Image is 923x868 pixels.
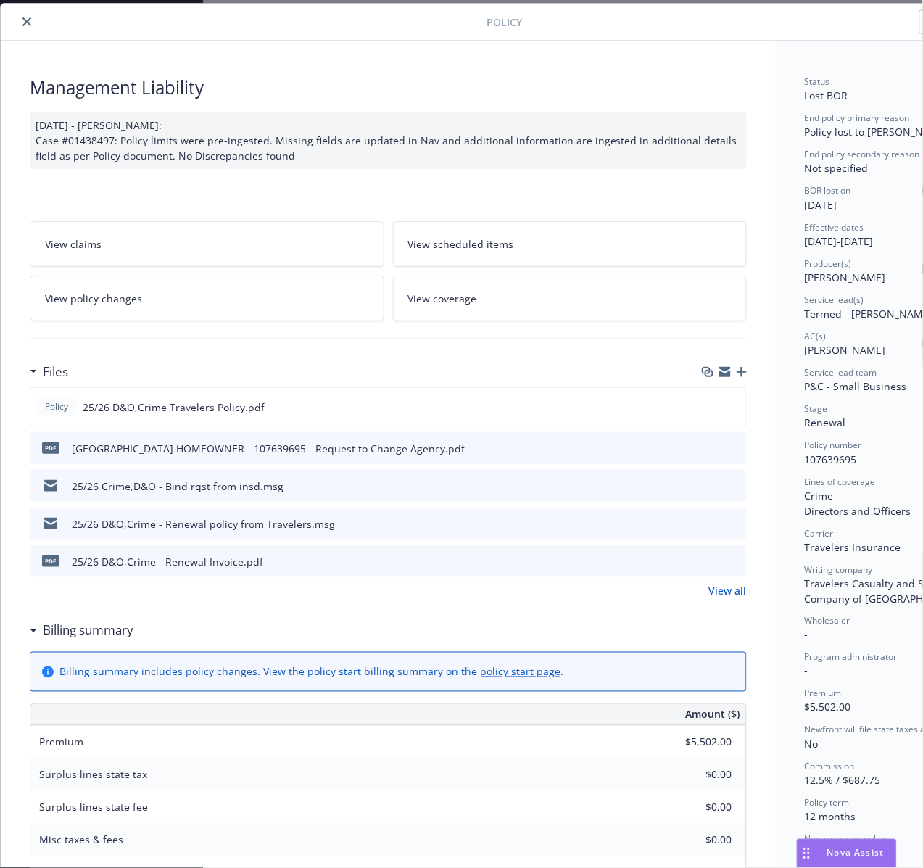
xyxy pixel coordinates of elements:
[647,732,741,753] input: 0.00
[805,687,842,700] span: Premium
[42,555,59,566] span: pdf
[704,400,716,415] button: download file
[42,400,71,413] span: Policy
[805,527,834,540] span: Carrier
[805,343,886,357] span: [PERSON_NAME]
[805,700,851,714] span: $5,502.00
[72,441,465,456] div: [GEOGRAPHIC_DATA] HOMEOWNER - 107639695 - Request to Change Agency.pdf
[30,276,384,321] a: View policy changes
[705,479,716,494] button: download file
[727,400,740,415] button: preview file
[39,768,147,782] span: Surplus lines state tax
[805,664,808,678] span: -
[805,651,898,664] span: Program administrator
[30,75,747,100] div: Management Liability
[686,707,740,722] span: Amount ($)
[805,416,846,429] span: Renewal
[728,516,741,532] button: preview file
[480,665,560,679] a: policy start page
[83,400,265,415] span: 25/26 D&O,Crime Travelers Policy.pdf
[18,13,36,30] button: close
[42,442,59,453] span: pdf
[805,330,827,342] span: AC(s)
[647,830,741,851] input: 0.00
[805,270,886,284] span: [PERSON_NAME]
[805,221,864,233] span: Effective dates
[805,476,876,488] span: Lines of coverage
[30,112,747,169] div: [DATE] - [PERSON_NAME]: Case #01438497: Policy limits were pre-ingested. Missing fields are updat...
[408,291,477,306] span: View coverage
[393,221,748,267] a: View scheduled items
[43,363,68,381] h3: Files
[72,554,263,569] div: 25/26 D&O,Crime - Renewal Invoice.pdf
[647,764,741,786] input: 0.00
[705,516,716,532] button: download file
[647,797,741,819] input: 0.00
[805,198,837,212] span: [DATE]
[805,366,877,379] span: Service lead team
[728,554,741,569] button: preview file
[805,628,808,642] span: -
[805,563,873,576] span: Writing company
[45,291,142,306] span: View policy changes
[39,735,83,749] span: Premium
[805,402,828,415] span: Stage
[43,621,133,640] h3: Billing summary
[805,615,850,627] span: Wholesaler
[408,236,514,252] span: View scheduled items
[39,833,123,847] span: Misc taxes & fees
[805,833,887,846] span: Non-recurring policy
[798,840,816,867] div: Drag to move
[827,847,885,859] span: Nova Assist
[805,540,901,554] span: Travelers Insurance
[797,839,897,868] button: Nova Assist
[39,801,148,814] span: Surplus lines state fee
[728,441,741,456] button: preview file
[30,363,68,381] div: Files
[805,294,864,306] span: Service lead(s)
[805,439,862,451] span: Policy number
[805,148,920,160] span: End policy secondary reason
[487,15,522,30] span: Policy
[72,516,335,532] div: 25/26 D&O,Crime - Renewal policy from Travelers.msg
[30,221,384,267] a: View claims
[30,621,133,640] div: Billing summary
[393,276,748,321] a: View coverage
[728,479,741,494] button: preview file
[709,583,747,598] a: View all
[805,257,852,270] span: Producer(s)
[805,161,869,175] span: Not specified
[705,554,716,569] button: download file
[805,379,907,393] span: P&C - Small Business
[805,797,850,809] span: Policy term
[805,88,848,102] span: Lost BOR
[805,452,857,466] span: 107639695
[805,184,851,197] span: BOR lost on
[805,75,830,88] span: Status
[805,737,819,751] span: No
[805,810,856,824] span: 12 months
[805,112,910,124] span: End policy primary reason
[45,236,102,252] span: View claims
[805,774,881,788] span: 12.5% / $687.75
[72,479,283,494] div: 25/26 Crime,D&O - Bind rqst from insd.msg
[705,441,716,456] button: download file
[59,664,563,679] div: Billing summary includes policy changes. View the policy start billing summary on the .
[805,761,855,773] span: Commission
